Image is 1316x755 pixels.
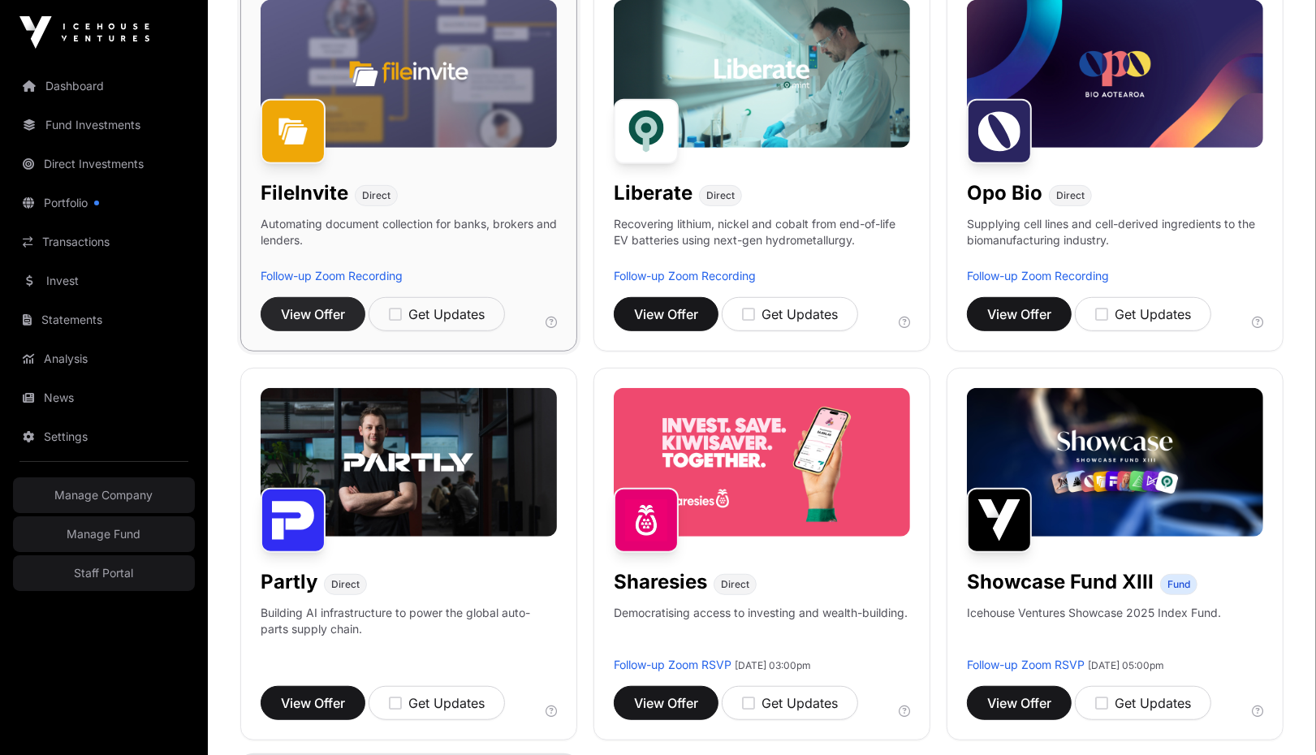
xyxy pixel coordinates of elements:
[13,555,195,591] a: Staff Portal
[614,297,718,331] button: View Offer
[281,693,345,713] span: View Offer
[614,605,908,657] p: Democratising access to investing and wealth-building.
[13,224,195,260] a: Transactions
[614,686,718,720] button: View Offer
[261,569,317,595] h1: Partly
[261,686,365,720] button: View Offer
[1075,297,1211,331] button: Get Updates
[735,659,811,671] span: [DATE] 03:00pm
[722,686,858,720] button: Get Updates
[967,569,1154,595] h1: Showcase Fund XIII
[614,488,679,553] img: Sharesies
[614,180,693,206] h1: Liberate
[614,99,679,164] img: Liberate
[19,16,149,49] img: Icehouse Ventures Logo
[1235,677,1316,755] iframe: Chat Widget
[967,99,1032,164] img: Opo Bio
[742,693,838,713] div: Get Updates
[13,516,195,552] a: Manage Fund
[13,68,195,104] a: Dashboard
[634,693,698,713] span: View Offer
[13,263,195,299] a: Invest
[1088,659,1164,671] span: [DATE] 05:00pm
[721,578,749,591] span: Direct
[331,578,360,591] span: Direct
[261,216,557,268] p: Automating document collection for banks, brokers and lenders.
[706,189,735,202] span: Direct
[967,488,1032,553] img: Showcase Fund XIII
[614,569,707,595] h1: Sharesies
[742,304,838,324] div: Get Updates
[13,341,195,377] a: Analysis
[261,488,326,553] img: Partly
[614,658,731,671] a: Follow-up Zoom RSVP
[1095,693,1191,713] div: Get Updates
[634,304,698,324] span: View Offer
[261,388,557,537] img: Partly-Banner.jpg
[1167,578,1190,591] span: Fund
[967,269,1109,283] a: Follow-up Zoom Recording
[389,304,485,324] div: Get Updates
[1056,189,1085,202] span: Direct
[261,180,348,206] h1: FileInvite
[722,297,858,331] button: Get Updates
[13,419,195,455] a: Settings
[13,107,195,143] a: Fund Investments
[281,304,345,324] span: View Offer
[614,269,756,283] a: Follow-up Zoom Recording
[13,185,195,221] a: Portfolio
[369,686,505,720] button: Get Updates
[967,686,1072,720] button: View Offer
[13,146,195,182] a: Direct Investments
[362,189,390,202] span: Direct
[967,297,1072,331] button: View Offer
[13,380,195,416] a: News
[369,297,505,331] button: Get Updates
[614,216,910,268] p: Recovering lithium, nickel and cobalt from end-of-life EV batteries using next-gen hydrometallurgy.
[261,297,365,331] button: View Offer
[13,477,195,513] a: Manage Company
[987,304,1051,324] span: View Offer
[261,605,557,657] p: Building AI infrastructure to power the global auto-parts supply chain.
[1095,304,1191,324] div: Get Updates
[261,99,326,164] img: FileInvite
[967,658,1085,671] a: Follow-up Zoom RSVP
[1075,686,1211,720] button: Get Updates
[261,269,403,283] a: Follow-up Zoom Recording
[967,388,1263,537] img: Showcase-Fund-Banner-1.jpg
[987,693,1051,713] span: View Offer
[13,302,195,338] a: Statements
[967,605,1221,621] p: Icehouse Ventures Showcase 2025 Index Fund.
[614,388,910,537] img: Sharesies-Banner.jpg
[967,216,1263,248] p: Supplying cell lines and cell-derived ingredients to the biomanufacturing industry.
[967,180,1042,206] h1: Opo Bio
[389,693,485,713] div: Get Updates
